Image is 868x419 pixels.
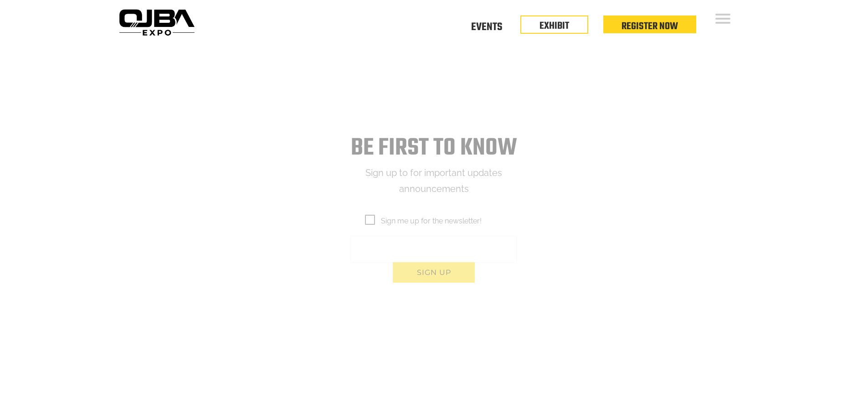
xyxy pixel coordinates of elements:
[365,215,482,227] span: Sign me up for the newsletter!
[539,18,569,34] a: EXHIBIT
[330,134,537,163] h1: Be first to know
[621,19,678,34] a: Register Now
[330,165,537,197] p: Sign up to for important updates announcements
[393,262,475,283] button: Sign up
